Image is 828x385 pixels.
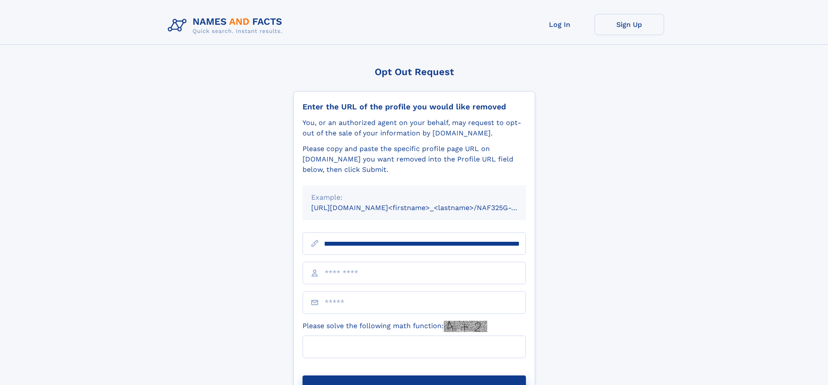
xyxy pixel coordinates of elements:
[525,14,595,35] a: Log In
[303,321,487,332] label: Please solve the following math function:
[303,102,526,112] div: Enter the URL of the profile you would like removed
[311,204,542,212] small: [URL][DOMAIN_NAME]<firstname>_<lastname>/NAF325G-xxxxxxxx
[595,14,664,35] a: Sign Up
[311,192,517,203] div: Example:
[303,144,526,175] div: Please copy and paste the specific profile page URL on [DOMAIN_NAME] you want removed into the Pr...
[293,66,535,77] div: Opt Out Request
[303,118,526,138] div: You, or an authorized agent on your behalf, may request to opt-out of the sale of your informatio...
[164,14,289,37] img: Logo Names and Facts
